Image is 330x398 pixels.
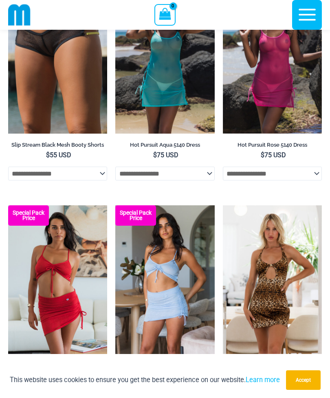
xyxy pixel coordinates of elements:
[8,205,107,354] a: Bahama Club Red 9170 Crop Top 5404 Skirt 01 Bahama Club Red 9170 Crop Top 5404 Skirt 05Bahama Clu...
[223,141,322,151] a: Hot Pursuit Rose 5140 Dress
[46,151,50,159] span: $
[8,205,107,354] img: Bahama Club Red 9170 Crop Top 5404 Skirt 01
[8,4,31,26] img: cropped mm emblem
[8,141,107,151] a: Slip Stream Black Mesh Booty Shorts
[261,151,286,159] bdi: 75 USD
[223,141,322,148] h2: Hot Pursuit Rose 5140 Dress
[223,205,322,354] img: qui c'est leopard 5131 dress 01
[115,210,156,221] b: Special Pack Price
[115,141,214,148] h2: Hot Pursuit Aqua 5140 Dress
[115,205,214,354] img: Bahama Club Sky 9170 Crop Top 5404 Skirt 01
[115,141,214,151] a: Hot Pursuit Aqua 5140 Dress
[8,141,107,148] h2: Slip Stream Black Mesh Booty Shorts
[154,4,175,25] a: View Shopping Cart, empty
[115,205,214,354] a: Bahama Club Sky 9170 Crop Top 5404 Skirt 01 Bahama Club Sky 9170 Crop Top 5404 Skirt 06Bahama Clu...
[10,374,280,385] p: This website uses cookies to ensure you get the best experience on our website.
[246,376,280,384] a: Learn more
[261,151,264,159] span: $
[223,205,322,354] a: qui c'est leopard 5131 dress 01qui c'est leopard 5131 dress 04qui c'est leopard 5131 dress 04
[153,151,178,159] bdi: 75 USD
[46,151,71,159] bdi: 55 USD
[153,151,157,159] span: $
[286,370,321,390] button: Accept
[8,210,49,221] b: Special Pack Price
